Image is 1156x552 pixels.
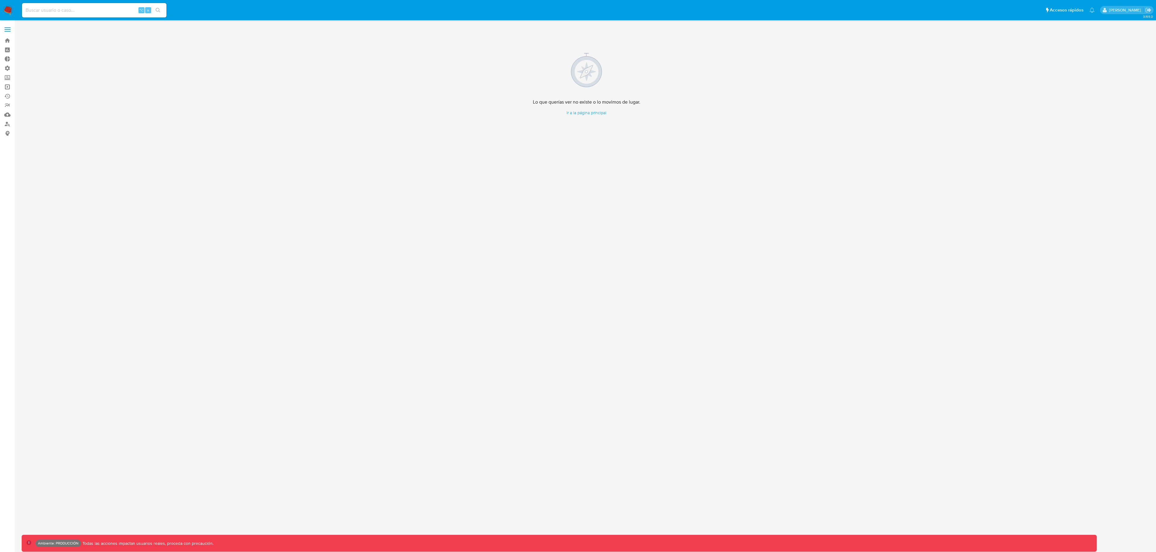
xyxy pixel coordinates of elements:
[139,7,144,13] span: ⌥
[22,6,166,14] input: Buscar usuario o caso...
[1050,7,1083,13] span: Accesos rápidos
[533,99,640,105] h4: Lo que querías ver no existe o lo movimos de lugar.
[533,110,640,116] a: Ir a la página principal
[1145,7,1151,13] a: Salir
[81,541,213,546] p: Todas las acciones impactan usuarios reales, proceda con precaución.
[147,7,149,13] span: s
[1109,7,1143,13] p: leandrojossue.ramirez@mercadolibre.com.co
[152,6,164,14] button: search-icon
[38,542,79,544] p: Ambiente: PRODUCCIÓN
[1089,8,1095,13] a: Notificaciones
